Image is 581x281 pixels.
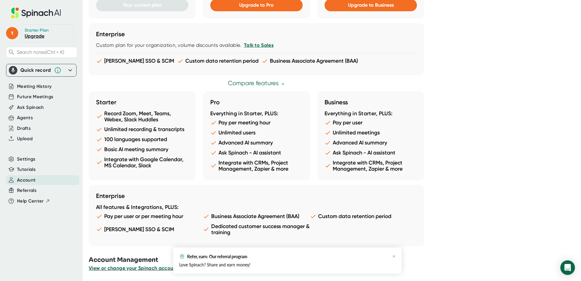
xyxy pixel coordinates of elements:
button: Drafts [17,125,31,132]
span: Your current plan [123,2,162,8]
li: Integrate with CRMs, Project Management, Zapier & more [210,160,303,172]
li: Dedicated customer success manager & training [203,223,310,235]
a: Talk to Sales [244,42,273,48]
li: Pay per meeting hour [210,120,303,126]
h3: Enterprise [96,30,417,38]
div: Custom plan for your organization, volume discounts available. [96,42,417,48]
li: Ask Spinach - AI assistant [210,150,303,156]
button: Tutorials [17,166,36,173]
div: Starter Plan [25,28,49,33]
span: Help Center [17,198,44,205]
li: Integrate with Google Calendar, MS Calendar, Slack [96,156,188,168]
span: Search notes (Ctrl + K) [17,49,64,55]
li: Advanced AI summary [325,140,417,146]
li: [PERSON_NAME] SSO & SCIM [96,58,174,64]
div: Everything in Starter, PLUS: [210,110,303,117]
li: Ask Spinach - AI assistant [325,150,417,156]
button: View or change your Spinach account [89,265,178,272]
li: Record Zoom, Meet, Teams, Webex, Slack Huddles [96,110,188,123]
button: Account [17,177,36,184]
h3: Account Management [89,255,581,265]
li: Business Associate Agreement (BAA) [203,213,310,220]
li: Advanced AI summary [210,140,303,146]
button: Agents [17,114,33,121]
span: Upgrade to Pro [239,2,274,8]
li: Business Associate Agreement (BAA) [262,58,358,64]
div: Quick record [20,67,51,73]
div: Quick record [9,64,74,76]
h3: Pro [210,99,303,106]
a: Compare features [228,80,285,87]
h3: Business [325,99,417,106]
div: All features & Integrations, PLUS: [96,204,417,211]
button: Referrals [17,187,36,194]
li: Unlimited meetings [325,130,417,136]
li: 100 languages supported [96,136,188,143]
li: Unlimited users [210,130,303,136]
button: Help Center [17,198,50,205]
button: Meeting History [17,83,52,90]
a: Upgrade [25,33,44,39]
span: Upgrade to Business [348,2,394,8]
li: Custom data retention period [310,213,417,220]
button: Upload [17,135,33,142]
div: Open Intercom Messenger [560,260,575,275]
h3: Starter [96,99,188,106]
li: [PERSON_NAME] SSO & SCIM [96,223,203,235]
h3: Enterprise [96,192,417,199]
li: Integrate with CRMs, Project Management, Zapier & more [325,160,417,172]
li: Basic AI meeting summary [96,146,188,153]
span: t [6,27,18,39]
li: Unlimited recording & transcripts [96,126,188,133]
button: Ask Spinach [17,104,44,111]
li: Pay per user [325,120,417,126]
span: View or change your Spinach account [89,265,178,271]
li: Pay per user or per meeting hour [96,213,203,220]
div: Everything in Starter, PLUS: [325,110,417,117]
button: Future Meetings [17,93,53,100]
li: Custom data retention period [177,58,259,64]
button: Settings [17,156,36,163]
